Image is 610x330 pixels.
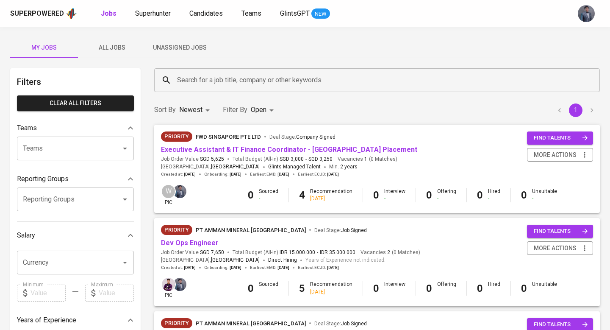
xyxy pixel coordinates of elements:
[299,282,305,294] b: 5
[250,265,289,271] span: Earliest EMD :
[161,249,224,256] span: Job Order Value
[437,195,456,202] div: -
[384,288,405,296] div: -
[161,277,176,299] div: pic
[200,249,224,256] span: SGD 7,650
[310,288,352,296] div: [DATE]
[527,225,593,238] button: find talents
[161,145,417,154] a: Executive Assistant & IT Finance Coordinator - [GEOGRAPHIC_DATA] Placement
[162,278,175,291] img: erwin@glints.com
[179,102,213,118] div: Newest
[251,106,266,114] span: Open
[327,265,339,271] span: [DATE]
[280,8,330,19] a: GlintsGPT NEW
[230,265,241,271] span: [DATE]
[527,241,593,255] button: more actions
[248,189,254,201] b: 0
[230,171,241,177] span: [DATE]
[488,288,500,296] div: -
[10,9,64,19] div: Superpowered
[259,288,278,296] div: -
[534,150,577,160] span: more actions
[373,189,379,201] b: 0
[17,312,134,329] div: Years of Experience
[196,320,306,327] span: PT Amman Mineral [GEOGRAPHIC_DATA]
[17,75,134,89] h6: Filters
[488,281,500,295] div: Hired
[17,227,134,244] div: Salary
[268,164,321,170] span: Glints Managed Talent
[204,265,241,271] span: Onboarding :
[552,103,600,117] nav: pagination navigation
[532,281,557,295] div: Unsuitable
[340,164,358,170] span: 2 years
[223,105,247,115] p: Filter By
[363,156,367,163] span: 1
[384,281,405,295] div: Interview
[426,282,432,294] b: 0
[320,249,355,256] span: IDR 35.000.000
[527,148,593,162] button: more actions
[251,102,277,118] div: Open
[204,171,241,177] span: Onboarding :
[341,227,367,233] span: Job Signed
[305,256,385,265] span: Years of Experience not indicated.
[532,188,557,202] div: Unsuitable
[268,257,297,263] span: Direct Hiring
[99,285,134,302] input: Value
[259,188,278,202] div: Sourced
[233,156,333,163] span: Total Budget (All-In)
[305,156,307,163] span: -
[578,5,595,22] img: jhon@glints.com
[83,42,141,53] span: All Jobs
[30,285,66,302] input: Value
[151,42,208,53] span: Unassigned Jobs
[241,8,263,19] a: Teams
[373,282,379,294] b: 0
[24,98,127,109] span: Clear All filters
[269,134,335,140] span: Deal Stage :
[360,249,420,256] span: Vacancies ( 0 Matches )
[327,171,339,177] span: [DATE]
[310,188,352,202] div: Recommendation
[161,239,219,247] a: Dev Ops Engineer
[317,249,318,256] span: -
[135,8,172,19] a: Superhunter
[17,95,134,111] button: Clear All filters
[189,9,223,17] span: Candidates
[280,156,304,163] span: SGD 3,000
[66,7,77,20] img: app logo
[154,105,176,115] p: Sort By
[10,7,77,20] a: Superpoweredapp logo
[296,134,335,140] span: Company Signed
[277,171,289,177] span: [DATE]
[248,282,254,294] b: 0
[386,249,390,256] span: 2
[17,230,35,241] p: Salary
[17,171,134,187] div: Reporting Groups
[119,257,131,268] button: Open
[184,171,196,177] span: [DATE]
[280,249,315,256] span: IDR 15.000.000
[534,243,577,254] span: more actions
[161,131,192,142] div: New Job received from Demand Team
[119,143,131,154] button: Open
[161,156,224,163] span: Job Order Value
[532,195,557,202] div: -
[477,189,483,201] b: 0
[250,171,289,177] span: Earliest EMD :
[280,9,310,17] span: GlintsGPT
[196,134,261,140] span: FWD Singapore Pte Ltd
[101,9,116,17] b: Jobs
[173,278,186,291] img: jhon@glints.com
[161,319,192,327] span: Priority
[211,256,260,265] span: [GEOGRAPHIC_DATA]
[189,8,225,19] a: Candidates
[161,256,260,265] span: [GEOGRAPHIC_DATA] ,
[135,9,171,17] span: Superhunter
[569,103,582,117] button: page 1
[437,188,456,202] div: Offering
[521,282,527,294] b: 0
[161,163,260,171] span: [GEOGRAPHIC_DATA] ,
[534,320,588,330] span: find talents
